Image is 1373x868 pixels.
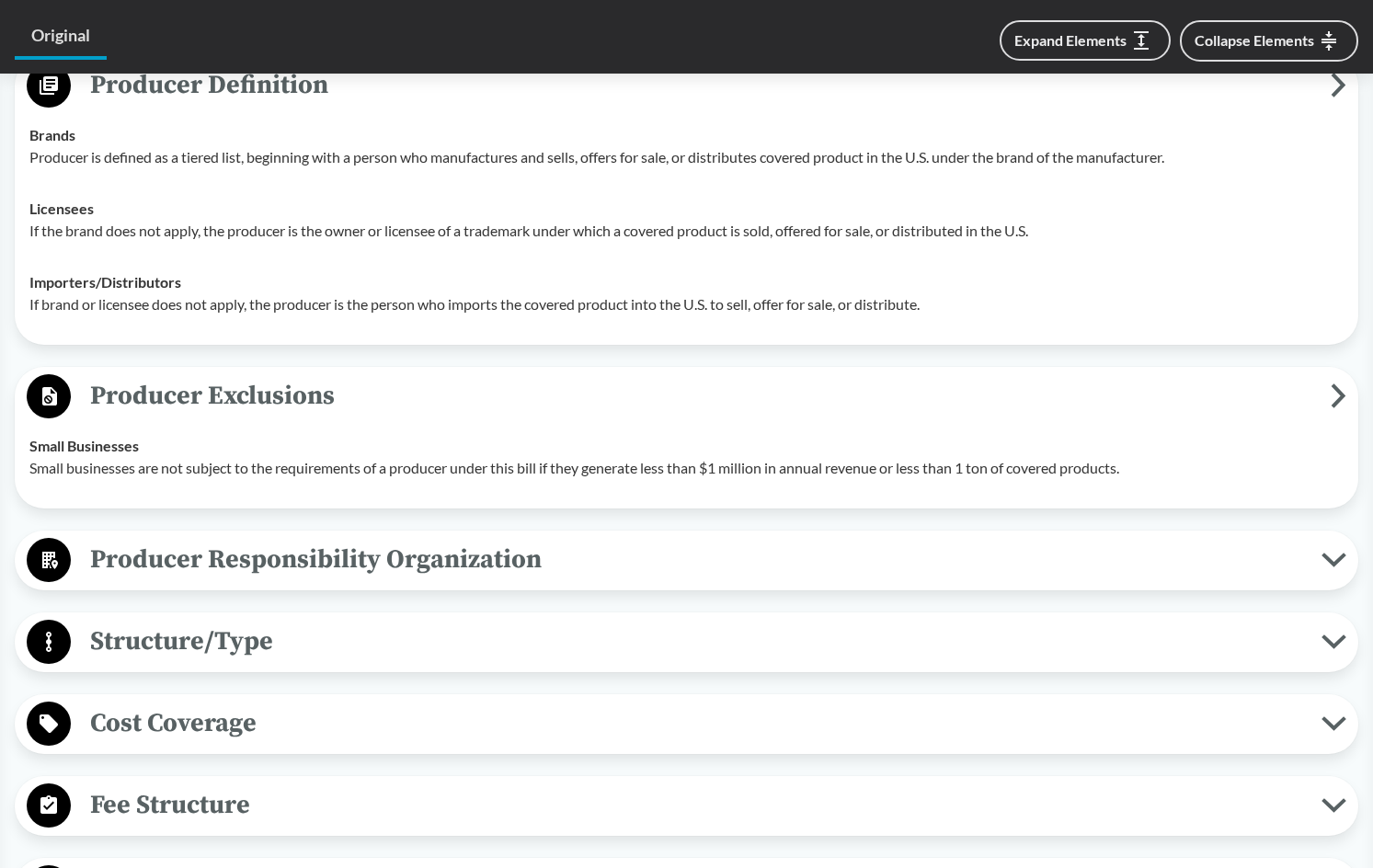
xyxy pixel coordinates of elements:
button: Structure/Type [21,619,1352,666]
button: Expand Elements [1000,20,1171,61]
p: If the brand does not apply, the producer is the owner or licensee of a trademark under which a c... [29,220,1344,242]
button: Fee Structure [21,782,1352,829]
span: Fee Structure [71,784,1322,826]
p: Producer is defined as a tiered list, beginning with a person who manufactures and sells, offers ... [29,146,1344,168]
button: Collapse Elements [1180,20,1358,62]
strong: Importers/​Distributors [29,273,181,291]
button: Producer Responsibility Organization [21,537,1352,584]
span: Structure/Type [71,621,1322,662]
p: Small businesses are not subject to the requirements of a producer under this bill if they genera... [29,457,1344,479]
span: Producer Definition [71,64,1331,106]
button: Cost Coverage [21,701,1352,748]
a: Original [15,15,107,60]
span: Producer Responsibility Organization [71,539,1322,580]
strong: Brands [29,126,75,143]
button: Producer Definition [21,63,1352,109]
p: If brand or licensee does not apply, the producer is the person who imports the covered product i... [29,293,1344,315]
button: Producer Exclusions [21,373,1352,420]
strong: Licensees [29,200,94,217]
strong: Small Businesses [29,437,139,454]
span: Cost Coverage [71,702,1322,744]
span: Producer Exclusions [71,375,1331,417]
